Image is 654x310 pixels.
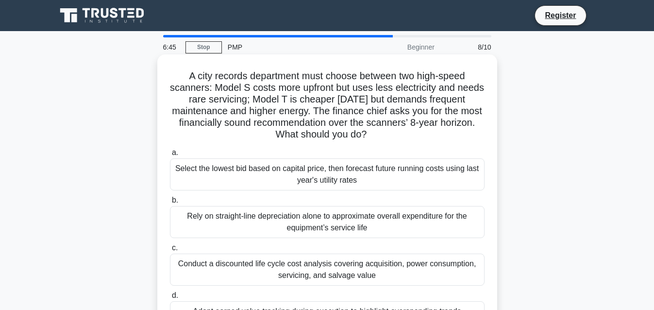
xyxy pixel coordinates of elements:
div: Select the lowest bid based on capital price, then forecast future running costs using last year'... [170,158,485,190]
div: Conduct a discounted life cycle cost analysis covering acquisition, power consumption, servicing,... [170,254,485,286]
div: 6:45 [157,37,185,57]
span: b. [172,196,178,204]
div: 8/10 [440,37,497,57]
div: Beginner [355,37,440,57]
div: PMP [222,37,355,57]
span: a. [172,148,178,156]
div: Rely on straight-line depreciation alone to approximate overall expenditure for the equipment’s s... [170,206,485,238]
a: Register [539,9,582,21]
h5: A city records department must choose between two high-speed scanners: Model S costs more upfront... [169,70,486,141]
a: Stop [185,41,222,53]
span: d. [172,291,178,299]
span: c. [172,243,178,252]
